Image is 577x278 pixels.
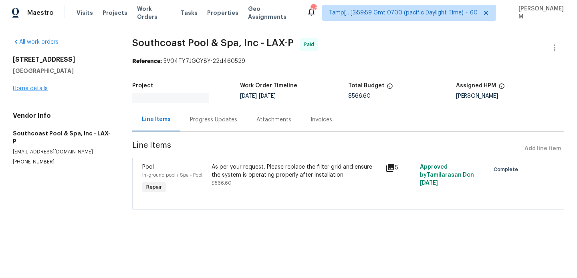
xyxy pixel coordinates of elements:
span: In-ground pool / Spa - Pool [142,173,202,177]
span: [PERSON_NAME] M [515,5,565,21]
span: [DATE] [240,93,257,99]
span: The total cost of line items that have been proposed by Opendoor. This sum includes line items th... [387,83,393,93]
a: All work orders [13,39,59,45]
p: [EMAIL_ADDRESS][DOMAIN_NAME] [13,149,113,155]
p: [PHONE_NUMBER] [13,159,113,165]
span: Projects [103,9,127,17]
span: Geo Assignments [248,5,297,21]
h5: Assigned HPM [456,83,496,89]
h5: Total Budget [348,83,384,89]
h5: [GEOGRAPHIC_DATA] [13,67,113,75]
div: As per your request, Please replace the filter grid and ensure the system is operating properly a... [212,163,380,179]
span: Southcoast Pool & Spa, Inc - LAX-P [132,38,294,48]
div: Attachments [256,116,291,124]
span: [DATE] [259,93,276,99]
h5: Work Order Timeline [240,83,297,89]
span: Complete [494,165,521,173]
span: Paid [304,40,317,48]
div: [PERSON_NAME] [456,93,564,99]
span: - [240,93,276,99]
span: [DATE] [420,180,438,186]
div: 5V04TY7JGCY8Y-22d460529 [132,57,564,65]
span: Pool [142,164,154,170]
span: Line Items [132,141,521,156]
span: Maestro [27,9,54,17]
h2: [STREET_ADDRESS] [13,56,113,64]
span: Tamp[…]3:59:59 Gmt 0700 (pacific Daylight Time) + 60 [329,9,478,17]
div: 572 [311,5,316,13]
h5: Southcoast Pool & Spa, Inc - LAX-P [13,129,113,145]
div: 5 [385,163,416,173]
a: Home details [13,86,48,91]
span: The hpm assigned to this work order. [498,83,505,93]
span: Repair [143,183,165,191]
b: Reference: [132,58,162,64]
span: Tasks [181,10,198,16]
span: Work Orders [137,5,171,21]
span: $566.60 [212,181,232,185]
span: Visits [77,9,93,17]
h4: Vendor Info [13,112,113,120]
div: Progress Updates [190,116,237,124]
h5: Project [132,83,153,89]
span: Properties [207,9,238,17]
div: Invoices [311,116,332,124]
span: Approved by Tamilarasan D on [420,164,474,186]
div: Line Items [142,115,171,123]
span: $566.60 [348,93,371,99]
